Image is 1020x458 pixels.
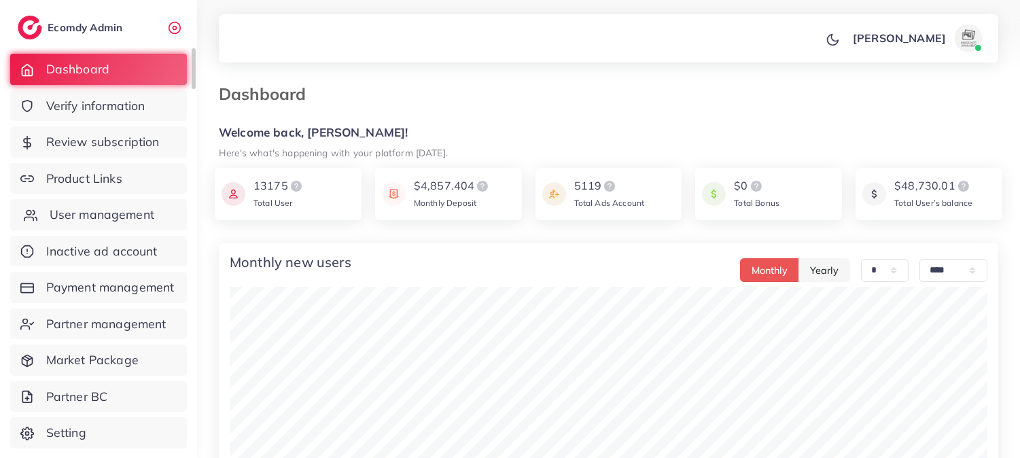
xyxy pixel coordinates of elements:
[542,178,566,210] img: icon payment
[853,30,946,46] p: [PERSON_NAME]
[222,178,245,210] img: icon payment
[734,198,779,208] span: Total Bonus
[219,147,448,158] small: Here's what's happening with your platform [DATE].
[46,351,139,369] span: Market Package
[10,163,187,194] a: Product Links
[955,24,982,52] img: avatar
[955,178,972,194] img: logo
[10,381,187,412] a: Partner BC
[894,178,972,194] div: $48,730.01
[219,126,998,140] h5: Welcome back, [PERSON_NAME]!
[50,206,154,224] span: User management
[574,198,645,208] span: Total Ads Account
[10,417,187,448] a: Setting
[894,198,972,208] span: Total User’s balance
[46,315,166,333] span: Partner management
[382,178,406,210] img: icon payment
[10,54,187,85] a: Dashboard
[18,16,42,39] img: logo
[253,198,293,208] span: Total User
[798,258,850,282] button: Yearly
[18,16,126,39] a: logoEcomdy Admin
[46,97,145,115] span: Verify information
[10,345,187,376] a: Market Package
[414,198,476,208] span: Monthly Deposit
[702,178,726,210] img: icon payment
[46,388,108,406] span: Partner BC
[734,178,779,194] div: $0
[230,254,351,270] h4: Monthly new users
[46,243,158,260] span: Inactive ad account
[574,178,645,194] div: 5119
[48,21,126,34] h2: Ecomdy Admin
[414,178,491,194] div: $4,857.404
[46,170,122,188] span: Product Links
[10,199,187,230] a: User management
[10,236,187,267] a: Inactive ad account
[46,424,86,442] span: Setting
[10,309,187,340] a: Partner management
[862,178,886,210] img: icon payment
[46,279,175,296] span: Payment management
[10,90,187,122] a: Verify information
[845,24,987,52] a: [PERSON_NAME]avatar
[10,126,187,158] a: Review subscription
[748,178,764,194] img: logo
[601,178,618,194] img: logo
[288,178,304,194] img: logo
[740,258,799,282] button: Monthly
[474,178,491,194] img: logo
[219,84,317,104] h3: Dashboard
[10,272,187,303] a: Payment management
[253,178,304,194] div: 13175
[46,133,160,151] span: Review subscription
[46,60,109,78] span: Dashboard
